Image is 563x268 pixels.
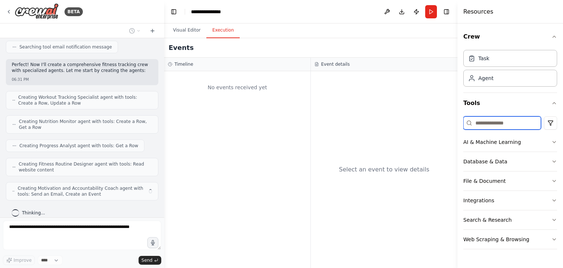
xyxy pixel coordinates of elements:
[463,236,529,243] div: Web Scraping & Browsing
[463,138,521,146] div: AI & Machine Learning
[463,152,557,171] button: Database & Data
[463,177,506,185] div: File & Document
[14,257,32,263] span: Improve
[321,61,350,67] h3: Event details
[463,47,557,93] div: Crew
[139,256,161,265] button: Send
[65,7,83,16] div: BETA
[463,26,557,47] button: Crew
[463,133,557,152] button: AI & Machine Learning
[463,113,557,255] div: Tools
[18,94,152,106] span: Creating Workout Tracking Specialist agent with tools: Create a Row, Update a Row
[463,216,512,224] div: Search & Research
[147,237,158,248] button: Click to speak your automation idea
[3,256,35,265] button: Improve
[141,257,152,263] span: Send
[478,55,489,62] div: Task
[463,230,557,249] button: Web Scraping & Browsing
[147,26,158,35] button: Start a new chat
[463,197,494,204] div: Integrations
[463,93,557,113] button: Tools
[167,23,206,38] button: Visual Editor
[19,119,152,130] span: Creating Nutrition Monitor agent with tools: Create a Row, Get a Row
[168,75,307,100] div: No events received yet
[12,77,152,82] div: 06:31 PM
[22,210,45,216] span: Thinking...
[19,161,152,173] span: Creating Fitness Routine Designer agent with tools: Read website content
[174,61,193,67] h3: Timeline
[463,7,493,16] h4: Resources
[19,44,112,50] span: Searching tool email notification message
[191,8,228,15] nav: breadcrumb
[463,158,507,165] div: Database & Data
[206,23,240,38] button: Execution
[463,191,557,210] button: Integrations
[441,7,452,17] button: Hide right sidebar
[126,26,144,35] button: Switch to previous chat
[339,165,430,174] div: Select an event to view details
[463,171,557,191] button: File & Document
[12,62,152,73] p: Perfect! Now I'll create a comprehensive fitness tracking crew with specialized agents. Let me st...
[169,7,179,17] button: Hide left sidebar
[463,210,557,229] button: Search & Research
[169,43,194,53] h2: Events
[19,143,138,149] span: Creating Progress Analyst agent with tools: Get a Row
[15,3,59,20] img: Logo
[478,75,493,82] div: Agent
[18,185,144,197] span: Creating Motivation and Accountability Coach agent with tools: Send an Email, Create an Event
